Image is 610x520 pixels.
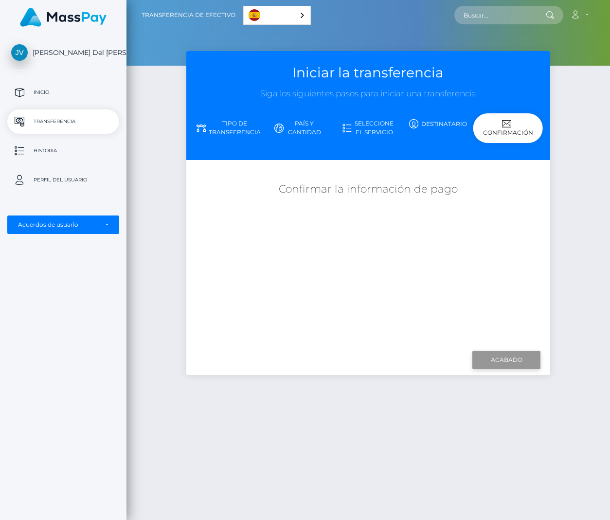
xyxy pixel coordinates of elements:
[472,351,540,369] input: Acabado
[403,115,473,132] a: Destinatario
[7,168,119,192] a: Perfil del usuario
[194,63,543,82] h3: Iniciar la transferencia
[11,173,115,187] p: Perfil del usuario
[142,5,235,25] a: Transferencia de efectivo
[7,48,119,57] span: [PERSON_NAME] Del [PERSON_NAME]
[243,6,311,25] div: Language
[18,221,98,229] div: Acuerdos de usuario
[244,6,310,24] a: Español
[7,139,119,163] a: Historia
[7,215,119,234] button: Acuerdos de usuario
[7,80,119,105] a: Inicio
[11,85,115,100] p: Inicio
[20,8,107,27] img: MassPay
[194,88,543,100] h3: Siga los siguientes pasos para iniciar una transferencia
[473,113,543,143] div: Confirmación
[11,114,115,129] p: Transferencia
[243,6,311,25] aside: Language selected: Español
[7,109,119,134] a: Transferencia
[194,115,264,141] a: Tipo de transferencia
[194,182,543,197] h5: Confirmar la información de pago
[333,115,403,141] a: Seleccione el servicio
[263,115,333,141] a: País y cantidad
[11,143,115,158] p: Historia
[454,6,546,24] input: Buscar...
